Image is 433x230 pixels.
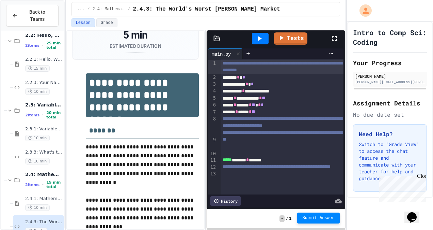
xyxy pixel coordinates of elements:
div: My Account [352,3,373,18]
iframe: chat widget [376,173,426,202]
span: Submit Answer [303,215,335,221]
div: 11 [208,157,217,164]
span: 2.4.3: The World's Worst [PERSON_NAME] Market [25,219,63,225]
a: Tests [274,32,307,45]
span: 2 items [25,113,39,117]
span: • [42,112,44,118]
button: Back to Teams [6,5,59,27]
h2: Your Progress [353,58,427,68]
span: 20 min total [46,111,62,119]
div: main.py [208,48,243,59]
span: 10 min [25,204,50,211]
span: 10 min [25,135,50,141]
div: 4 [208,88,217,95]
div: 5 [208,95,217,102]
span: 2 items [25,43,39,48]
div: [PERSON_NAME] [355,73,425,79]
span: 2 items [25,183,39,187]
span: 2.2: Hello, World! [25,32,63,38]
div: 8 [208,116,217,136]
span: ... [77,6,85,12]
span: 2.3: Variables and Data Types [25,102,63,108]
div: 2 [208,74,217,81]
div: 10 [208,150,217,157]
div: main.py [208,50,234,57]
div: 6 [208,102,217,109]
span: • [42,182,44,187]
h2: Assignment Details [353,98,427,108]
p: Switch to "Grade View" to access the chat feature and communicate with your teacher for help and ... [359,141,421,182]
div: 5 min [110,29,161,41]
span: / [286,216,288,221]
div: 9 [208,136,217,150]
span: • [42,43,44,48]
span: 2.2.3: Your Name and Favorite Movie [25,80,63,86]
h3: Need Help? [359,130,421,138]
div: No due date set [353,111,427,119]
span: 1 [289,216,291,221]
span: 15 min [25,65,50,72]
div: 13 [208,171,217,185]
span: / [128,6,130,12]
h1: Intro to Comp Sci: Coding [353,28,427,47]
div: Estimated Duration [110,43,161,49]
span: 2.4: Mathematical Operators [25,171,63,177]
span: 25 min total [46,41,62,50]
div: 12 [208,164,217,171]
span: - [279,215,285,222]
span: Back to Teams [22,9,53,23]
span: / [87,6,90,12]
span: 2.3.1: Variables and Data Types [25,126,63,132]
span: 2.3.3: What's the Type? [25,149,63,155]
span: 2.4.1: Mathematical Operators [25,196,63,202]
div: History [210,196,241,206]
button: Submit Answer [297,213,340,224]
span: 15 min total [46,180,62,189]
span: 2.4: Mathematical Operators [92,6,125,12]
button: Lesson [71,18,95,27]
div: 1 [208,60,217,74]
span: 10 min [25,158,50,164]
div: Chat with us now!Close [3,3,47,43]
span: 10 min [25,88,50,95]
div: 7 [208,109,217,116]
button: Grade [96,18,117,27]
span: 2.4.3: The World's Worst Farmer's Market [133,5,280,13]
div: 3 [208,81,217,88]
iframe: chat widget [404,203,426,223]
span: 2.2.1: Hello, World! [25,57,63,62]
div: [PERSON_NAME][EMAIL_ADDRESS][PERSON_NAME][DOMAIN_NAME] [355,80,425,85]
